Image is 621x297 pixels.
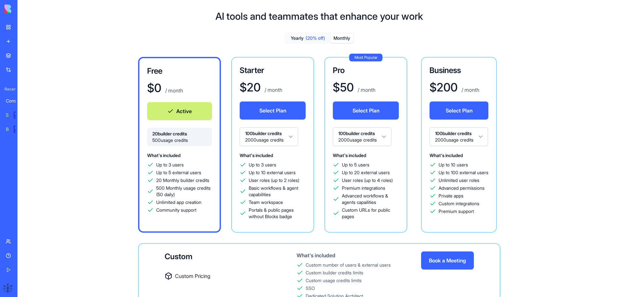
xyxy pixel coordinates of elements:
span: What's included [430,153,463,158]
span: Custom Pricing [175,272,210,280]
h3: Pro [333,65,399,76]
p: / month [164,87,183,94]
div: What's included [297,251,392,259]
div: TRY [14,111,24,119]
div: Most Popular [349,54,383,61]
span: Portals & public pages without Blocks badge [249,207,306,220]
span: Basic workflows & agent capabilities [249,185,306,198]
button: Select Plan [430,101,488,120]
span: Recent [2,87,16,92]
span: Unlimited user roles [439,177,479,184]
span: Premium support [439,208,474,215]
span: Up to 100 external users [439,169,488,176]
div: Social Media Content Generator [6,112,9,118]
span: Up to 3 users [249,162,276,168]
h1: $ 50 [333,81,354,94]
a: Construction Estimating Pro [2,94,28,107]
span: Up to 5 external users [156,169,201,176]
button: Active [147,102,212,120]
div: Custom [165,251,268,262]
h1: $ 200 [430,81,458,94]
span: 500 Monthly usage credits (50 daily) [156,185,212,198]
div: Custom builder credits limits [306,270,363,276]
span: 20 builder credits [152,131,207,137]
span: Custom integrations [439,200,479,207]
h3: Free [147,66,212,76]
div: Blog Generation Pro [6,126,9,133]
span: Private apps [439,193,463,199]
span: Up to 10 users [439,162,468,168]
span: Up to 5 users [342,162,369,168]
div: TRY [14,125,24,133]
span: Advanced permissions [439,185,485,191]
button: Select Plan [240,101,306,120]
p: / month [263,86,282,94]
span: 20 Monthly builder credits [156,177,209,184]
span: (20% off) [306,35,325,41]
span: Premium integrations [342,185,385,191]
button: Select Plan [333,101,399,120]
img: logo [5,5,45,14]
h1: $ 0 [147,81,161,94]
span: Community support [156,207,196,213]
p: / month [460,86,479,94]
a: Social Media Content GeneratorTRY [2,109,28,122]
span: Custom URLs for public pages [342,207,399,220]
span: What's included [240,153,273,158]
span: User roles (up to 4 roles) [342,177,393,184]
div: Custom number of users & external users [306,262,391,268]
h1: AI tools and teammates that enhance your work [215,10,423,22]
a: Blog Generation ProTRY [2,123,28,136]
span: What's included [147,153,180,158]
span: What's included [333,153,366,158]
img: ACg8ocJXc4biGNmL-6_84M9niqKohncbsBQNEji79DO8k46BE60Re2nP=s96-c [3,283,14,293]
span: Up to 20 external users [342,169,390,176]
div: Custom usage credits limits [306,277,362,284]
span: 500 usage credits [152,137,207,143]
div: SSO [306,285,315,292]
h3: Business [430,65,488,76]
p: / month [356,86,376,94]
span: Team workspace [249,199,283,206]
div: Construction Estimating Pro [6,98,24,104]
span: Advanced workflows & agents capailities [342,193,399,206]
h3: Starter [240,65,306,76]
span: User roles (up to 2 roles) [249,177,299,184]
h1: $ 20 [240,81,261,94]
span: Up to 3 users [156,162,184,168]
button: Monthly [331,34,353,43]
span: Up to 10 external users [249,169,296,176]
button: Yearly [285,34,331,43]
button: Book a Meeting [421,251,474,270]
span: Unlimited app creation [156,199,202,206]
